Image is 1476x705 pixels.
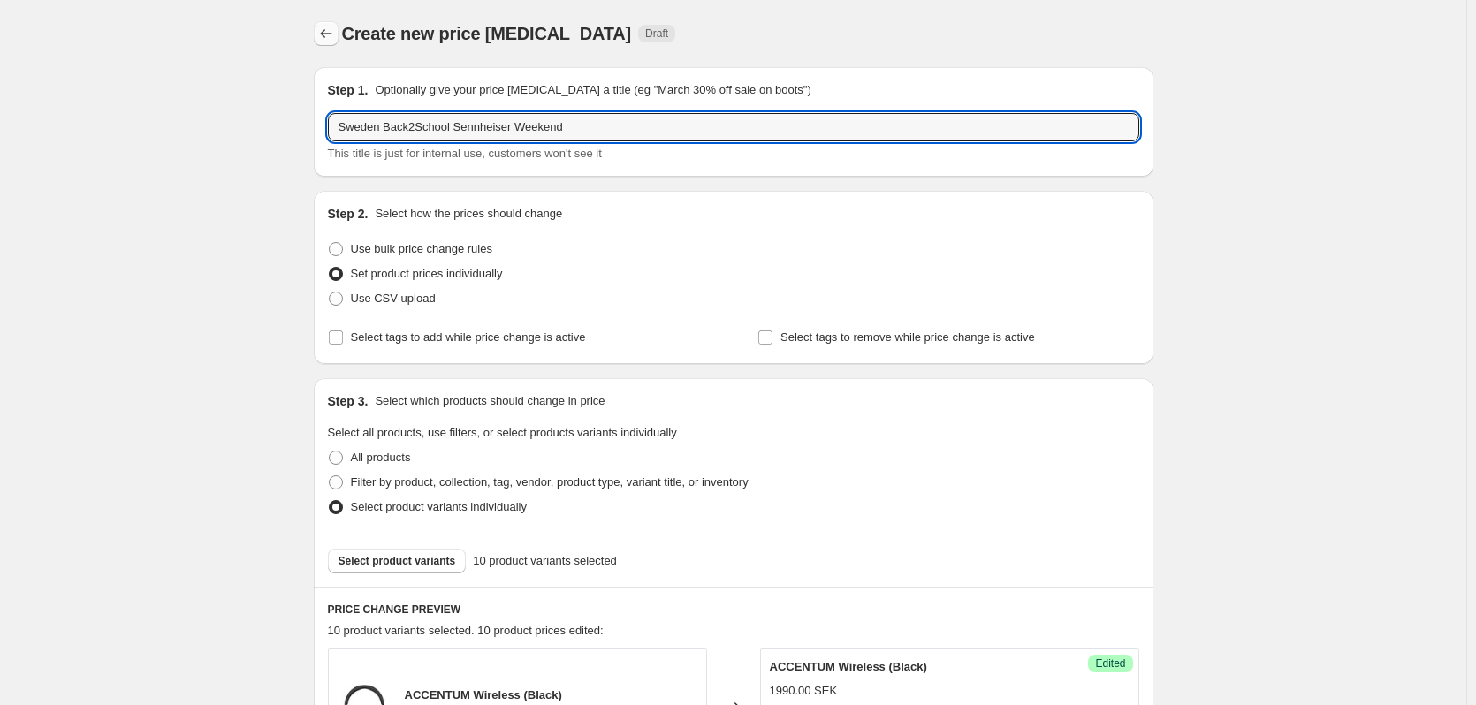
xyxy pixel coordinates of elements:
span: Filter by product, collection, tag, vendor, product type, variant title, or inventory [351,475,749,489]
span: Draft [645,27,668,41]
button: Price change jobs [314,21,339,46]
p: Select how the prices should change [375,205,562,223]
span: Create new price [MEDICAL_DATA] [342,24,632,43]
span: Select tags to add while price change is active [351,330,586,344]
span: Select product variants [339,554,456,568]
p: Optionally give your price [MEDICAL_DATA] a title (eg "March 30% off sale on boots") [375,81,810,99]
div: 1990.00 SEK [770,682,838,700]
h2: Step 1. [328,81,369,99]
h6: PRICE CHANGE PREVIEW [328,603,1139,617]
button: Select product variants [328,549,467,573]
span: Select tags to remove while price change is active [780,330,1035,344]
span: All products [351,451,411,464]
span: Select all products, use filters, or select products variants individually [328,426,677,439]
span: 10 product variants selected. 10 product prices edited: [328,624,604,637]
h2: Step 2. [328,205,369,223]
span: Set product prices individually [351,267,503,280]
span: ACCENTUM Wireless (Black) [405,688,562,701]
span: Use bulk price change rules [351,242,492,255]
span: ACCENTUM Wireless (Black) [770,660,927,673]
h2: Step 3. [328,392,369,410]
span: Select product variants individually [351,500,527,513]
p: Select which products should change in price [375,392,605,410]
input: 30% off holiday sale [328,113,1139,141]
span: This title is just for internal use, customers won't see it [328,147,602,160]
span: Use CSV upload [351,292,436,305]
span: Edited [1095,656,1125,671]
span: 10 product variants selected [473,552,617,570]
